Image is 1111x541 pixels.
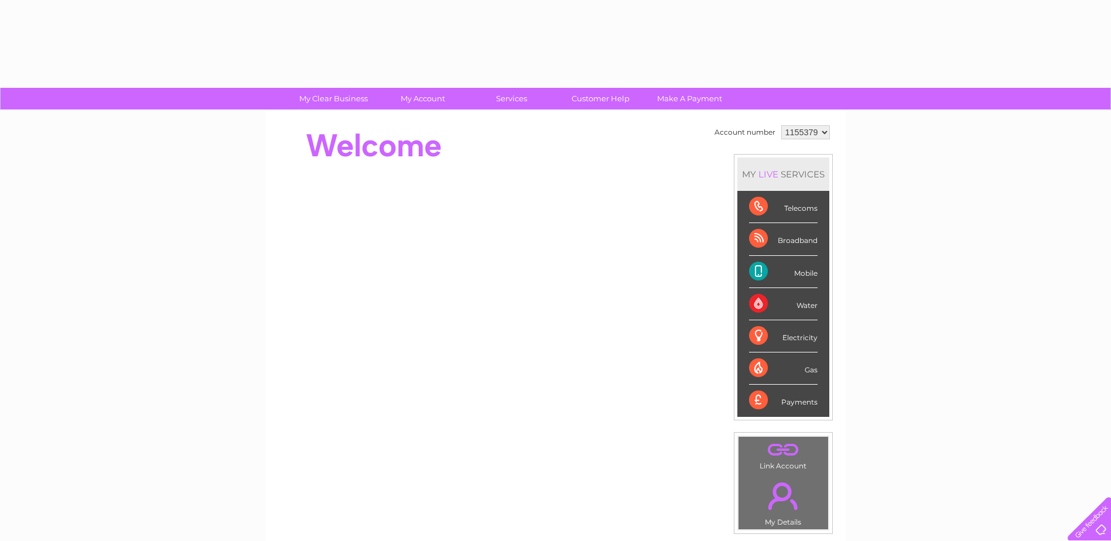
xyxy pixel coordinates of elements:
[641,88,738,109] a: Make A Payment
[374,88,471,109] a: My Account
[749,223,818,255] div: Broadband
[741,440,825,460] a: .
[552,88,649,109] a: Customer Help
[749,256,818,288] div: Mobile
[749,320,818,352] div: Electricity
[738,472,829,530] td: My Details
[738,436,829,473] td: Link Account
[737,157,829,191] div: MY SERVICES
[712,122,778,142] td: Account number
[749,352,818,385] div: Gas
[749,191,818,223] div: Telecoms
[756,169,781,180] div: LIVE
[285,88,382,109] a: My Clear Business
[749,385,818,416] div: Payments
[741,475,825,516] a: .
[749,288,818,320] div: Water
[463,88,560,109] a: Services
